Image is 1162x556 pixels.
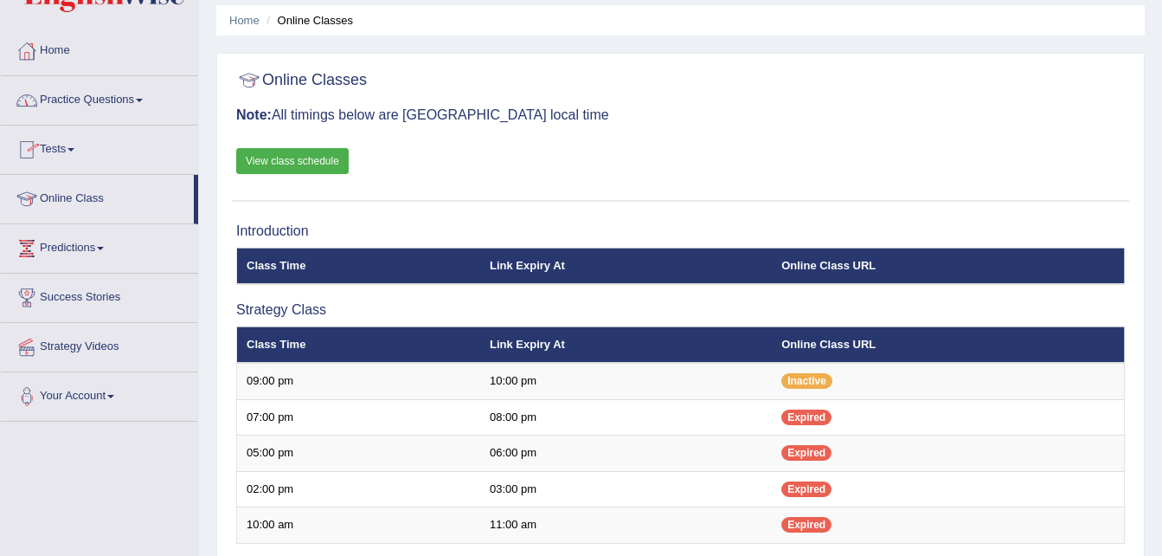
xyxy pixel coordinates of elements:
[237,508,480,544] td: 10:00 am
[237,363,480,399] td: 09:00 pm
[1,27,198,70] a: Home
[237,471,480,508] td: 02:00 pm
[1,175,194,218] a: Online Class
[480,326,772,363] th: Link Expiry At
[237,326,480,363] th: Class Time
[772,248,1124,284] th: Online Class URL
[236,223,1125,239] h3: Introduction
[480,399,772,436] td: 08:00 pm
[480,471,772,508] td: 03:00 pm
[236,107,1125,123] h3: All timings below are [GEOGRAPHIC_DATA] local time
[1,372,198,416] a: Your Account
[236,302,1125,318] h3: Strategy Class
[237,436,480,472] td: 05:00 pm
[480,248,772,284] th: Link Expiry At
[236,148,349,174] a: View class schedule
[1,224,198,268] a: Predictions
[236,68,367,94] h2: Online Classes
[480,436,772,472] td: 06:00 pm
[229,14,260,27] a: Home
[262,12,353,29] li: Online Classes
[236,107,272,122] b: Note:
[1,76,198,120] a: Practice Questions
[480,508,772,544] td: 11:00 am
[237,248,480,284] th: Class Time
[1,274,198,317] a: Success Stories
[480,363,772,399] td: 10:00 pm
[1,323,198,366] a: Strategy Videos
[237,399,480,436] td: 07:00 pm
[781,517,831,533] span: Expired
[781,410,831,425] span: Expired
[781,445,831,461] span: Expired
[781,373,832,389] span: Inactive
[772,326,1124,363] th: Online Class URL
[1,126,198,169] a: Tests
[781,482,831,497] span: Expired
